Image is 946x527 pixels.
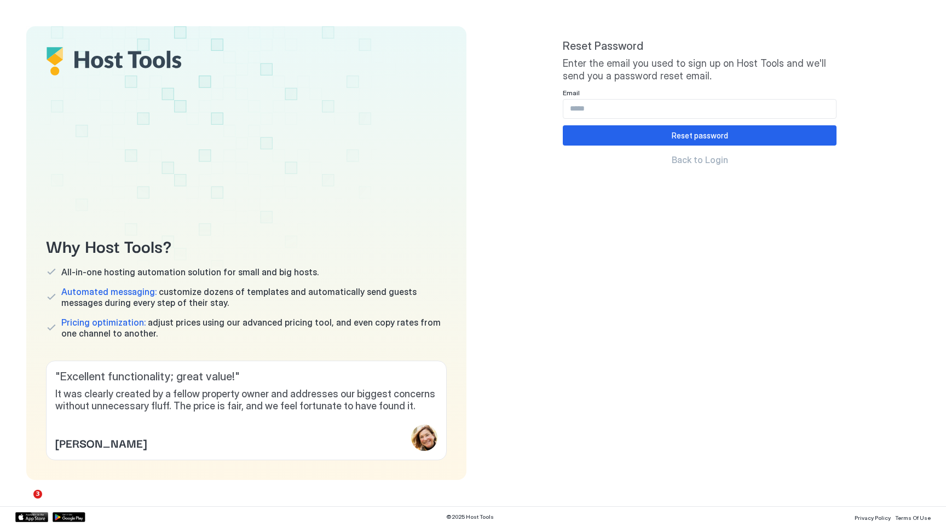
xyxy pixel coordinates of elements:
[55,388,437,413] span: It was clearly created by a fellow property owner and addresses our biggest concerns without unne...
[895,511,931,523] a: Terms Of Use
[61,286,447,308] span: customize dozens of templates and automatically send guests messages during every step of their s...
[446,513,494,520] span: © 2025 Host Tools
[15,512,48,522] a: App Store
[55,370,437,384] span: " Excellent functionality; great value! "
[411,425,437,451] div: profile
[61,317,146,328] span: Pricing optimization:
[55,435,147,451] span: [PERSON_NAME]
[563,39,837,53] span: Reset Password
[33,490,42,499] span: 3
[61,317,447,339] span: adjust prices using our advanced pricing tool, and even copy rates from one channel to another.
[672,154,728,165] span: Back to Login
[53,512,85,522] a: Google Play Store
[563,154,837,165] a: Back to Login
[855,511,891,523] a: Privacy Policy
[895,514,931,521] span: Terms Of Use
[11,490,37,516] iframe: Intercom live chat
[61,267,319,277] span: All-in-one hosting automation solution for small and big hosts.
[563,100,836,118] input: Input Field
[563,89,580,97] span: Email
[563,57,837,82] span: Enter the email you used to sign up on Host Tools and we'll send you a password reset email.
[855,514,891,521] span: Privacy Policy
[46,233,447,258] span: Why Host Tools?
[563,125,837,146] button: Reset password
[61,286,157,297] span: Automated messaging:
[672,130,728,141] div: Reset password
